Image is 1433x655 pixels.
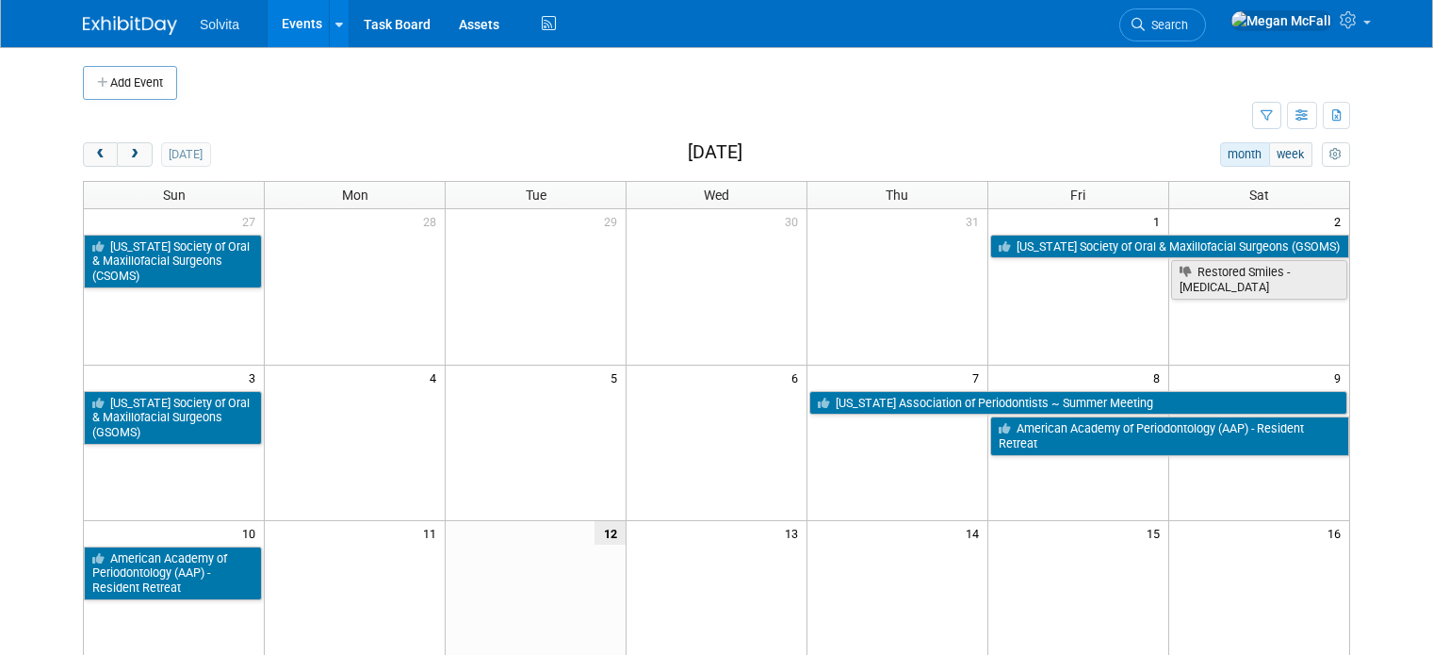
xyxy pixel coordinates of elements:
[594,521,626,545] span: 12
[526,188,546,203] span: Tue
[1145,521,1168,545] span: 15
[342,188,368,203] span: Mon
[117,142,152,167] button: next
[1332,366,1349,389] span: 9
[704,188,729,203] span: Wed
[990,235,1349,259] a: [US_STATE] Society of Oral & Maxillofacial Surgeons (GSOMS)
[809,391,1347,416] a: [US_STATE] Association of Periodontists ~ Summer Meeting
[247,366,264,389] span: 3
[964,521,987,545] span: 14
[200,17,239,32] span: Solvita
[421,209,445,233] span: 28
[1249,188,1269,203] span: Sat
[161,142,211,167] button: [DATE]
[1151,366,1168,389] span: 8
[83,16,177,35] img: ExhibitDay
[240,521,264,545] span: 10
[84,235,262,288] a: [US_STATE] Society of Oral & Maxillofacial Surgeons (CSOMS)
[783,209,806,233] span: 30
[1329,149,1342,161] i: Personalize Calendar
[1070,188,1085,203] span: Fri
[688,142,742,163] h2: [DATE]
[421,521,445,545] span: 11
[886,188,908,203] span: Thu
[84,391,262,445] a: [US_STATE] Society of Oral & Maxillofacial Surgeons (GSOMS)
[970,366,987,389] span: 7
[790,366,806,389] span: 6
[1145,18,1188,32] span: Search
[84,547,262,600] a: American Academy of Periodontology (AAP) - Resident Retreat
[609,366,626,389] span: 5
[163,188,186,203] span: Sun
[1220,142,1270,167] button: month
[83,66,177,100] button: Add Event
[1119,8,1206,41] a: Search
[1326,521,1349,545] span: 16
[1322,142,1350,167] button: myCustomButton
[1269,142,1312,167] button: week
[1151,209,1168,233] span: 1
[964,209,987,233] span: 31
[602,209,626,233] span: 29
[783,521,806,545] span: 13
[1171,260,1347,299] a: Restored Smiles - [MEDICAL_DATA]
[240,209,264,233] span: 27
[1332,209,1349,233] span: 2
[990,417,1349,455] a: American Academy of Periodontology (AAP) - Resident Retreat
[83,142,118,167] button: prev
[428,366,445,389] span: 4
[1230,10,1332,31] img: Megan McFall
